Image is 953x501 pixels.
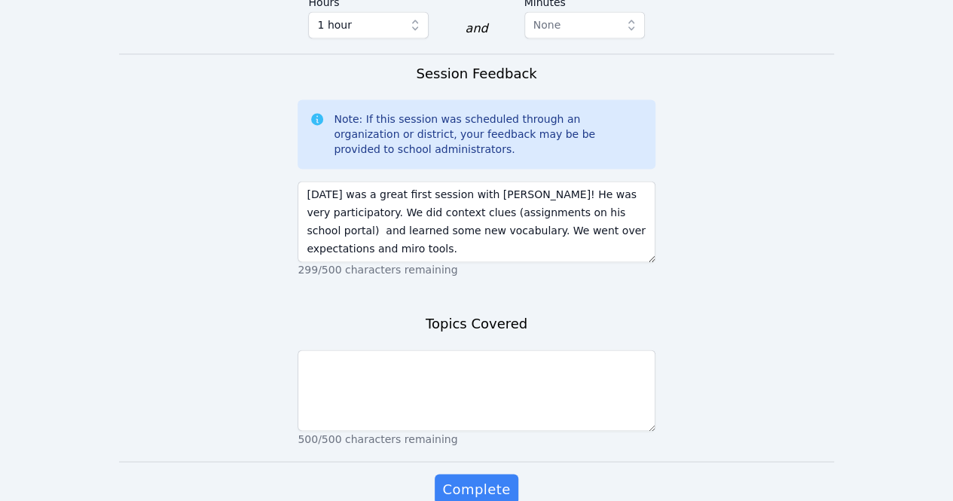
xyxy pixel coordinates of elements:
button: 1 hour [308,11,429,38]
span: Complete [442,478,510,499]
h3: Session Feedback [416,63,536,84]
textarea: [DATE] was a great first session with [PERSON_NAME]! He was very participatory. We did context cl... [298,181,655,262]
button: None [524,11,645,38]
p: 500/500 characters remaining [298,431,655,446]
span: 1 hour [317,16,351,34]
div: Note: If this session was scheduled through an organization or district, your feedback may be be ... [334,112,643,157]
h3: Topics Covered [426,313,527,335]
p: 299/500 characters remaining [298,262,655,277]
span: None [533,19,561,31]
div: and [465,20,487,38]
